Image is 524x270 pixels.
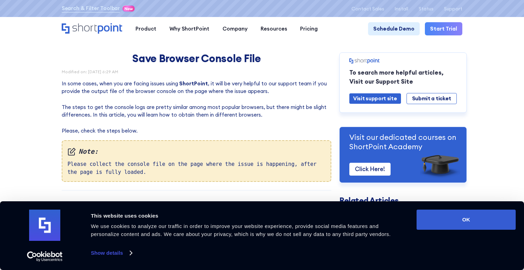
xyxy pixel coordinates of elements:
[62,5,120,12] a: Search & Filter Toolbar
[62,23,123,34] a: Home
[169,25,209,33] div: Why ShortPoint
[425,22,462,35] a: Start Trial
[417,210,516,230] button: OK
[254,22,294,35] a: Resources
[368,22,420,35] a: Schedule Demo
[349,68,457,86] p: To search more helpful articles, Visit our Support Site
[67,52,326,65] h1: Save Browser Console File
[62,80,332,135] p: In some cases, when you are facing issues using , it will be very helpful to our support team if ...
[163,22,216,35] a: Why ShortPoint
[29,210,60,241] img: logo
[179,80,208,87] a: ShortPoint
[62,199,332,209] div: Table of Contents
[395,6,408,11] a: Install
[216,22,254,35] a: Company
[136,25,156,33] div: Product
[222,25,247,33] div: Company
[351,6,384,11] a: Contact Sales
[62,140,332,182] div: Please collect the console file on the page where the issue is happening, after the page is fully...
[91,223,391,237] span: We use cookies to analyze our traffic in order to improve your website experience, provide social...
[399,189,524,270] iframe: Chat Widget
[407,93,457,104] a: Submit a ticket
[68,146,325,156] em: Note:
[300,25,318,33] div: Pricing
[15,251,75,262] a: Usercentrics Cookiebot - opens in a new window
[444,6,462,11] a: Support
[91,248,132,258] a: Show details
[349,163,391,176] a: Click Here!
[339,197,462,205] h3: Related Articles
[129,22,163,35] a: Product
[62,70,332,74] div: Modified on: [DATE] 6:29 AM
[349,93,401,104] a: Visit support site
[419,6,434,11] a: Status
[261,25,287,33] div: Resources
[349,133,457,152] p: Visit our dedicated courses on ShortPoint Academy
[294,22,324,35] a: Pricing
[91,212,401,220] div: This website uses cookies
